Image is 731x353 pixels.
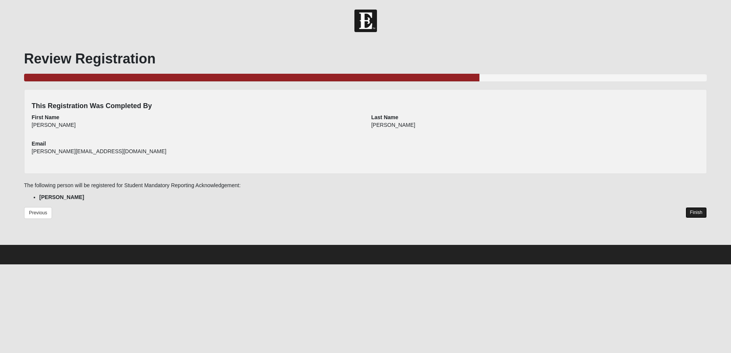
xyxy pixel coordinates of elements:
[24,50,707,67] h1: Review Registration
[354,10,377,32] img: Church of Eleven22 Logo
[24,207,52,219] a: Previous
[24,181,707,189] p: The following person will be registered for Student Mandatory Reporting Acknowledgement:
[686,207,707,218] a: Finish
[39,194,84,200] strong: [PERSON_NAME]
[32,102,699,110] h4: This Registration Was Completed By
[371,121,699,134] div: [PERSON_NAME]
[32,147,360,160] div: [PERSON_NAME][EMAIL_ADDRESS][DOMAIN_NAME]
[32,113,59,121] label: First Name
[32,121,360,134] div: [PERSON_NAME]
[371,113,398,121] label: Last Name
[32,140,46,147] label: Email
